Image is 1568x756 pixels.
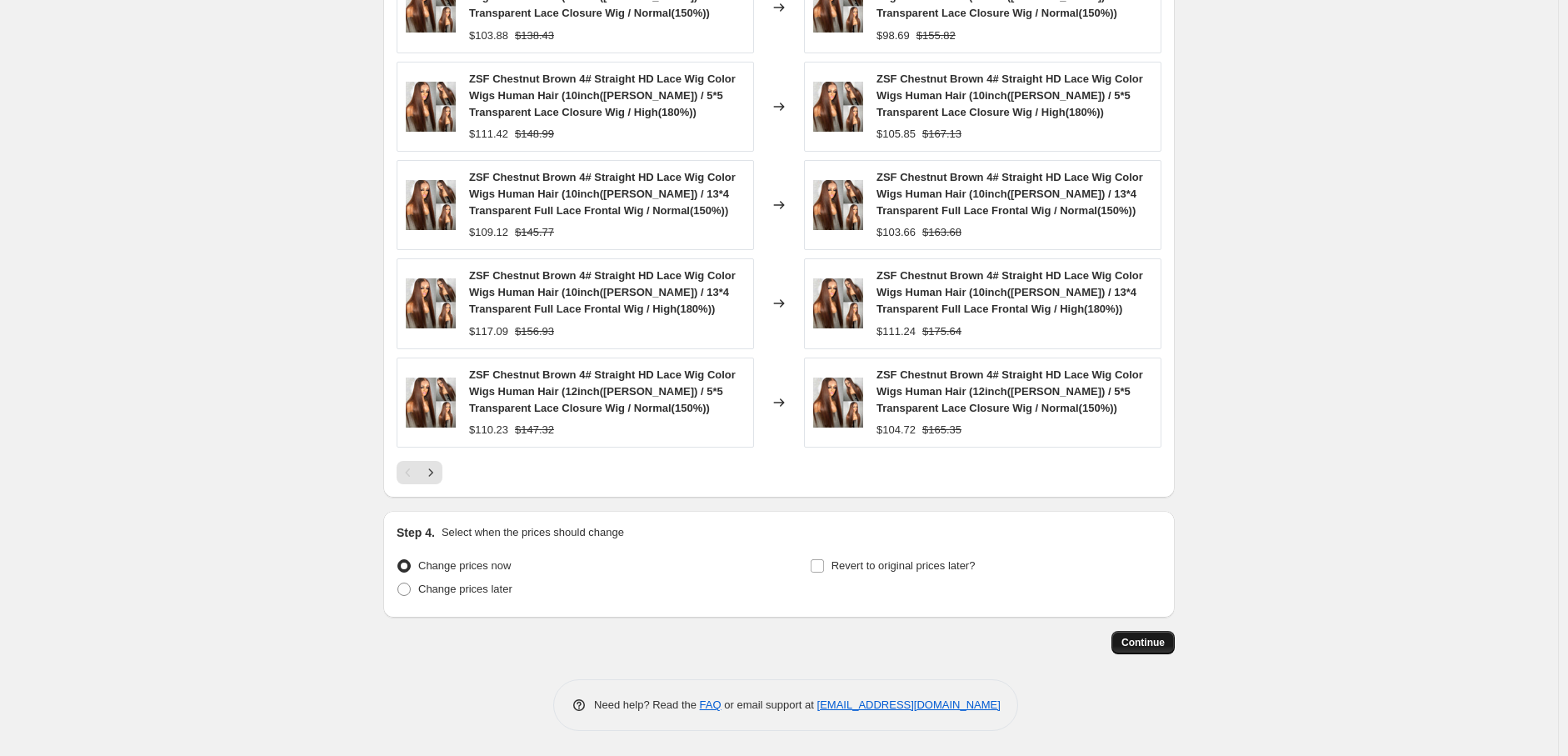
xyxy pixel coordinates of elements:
span: $111.24 [876,325,916,338]
span: Revert to original prices later? [831,559,976,572]
span: ZSF Chestnut Brown 4# Straight HD Lace Wig Color Wigs Human Hair (12inch([PERSON_NAME]) / 5*5 Tra... [876,368,1143,414]
span: or email support at [722,698,817,711]
span: $148.99 [515,128,554,140]
button: Continue [1111,631,1175,654]
span: $109.12 [469,226,508,238]
p: Select when the prices should change [442,524,624,541]
a: [EMAIL_ADDRESS][DOMAIN_NAME] [817,698,1001,711]
span: ZSF Chestnut Brown 4# Straight HD Lace Wig Color Wigs Human Hair (10inch([PERSON_NAME]) / 13*4 Tr... [876,171,1143,217]
span: $138.43 [515,29,554,42]
nav: Pagination [397,461,442,484]
img: fb0f554a77e5c0ee_80x.jpg [406,82,456,132]
span: $111.42 [469,128,508,140]
img: fb0f554a77e5c0ee_80x.jpg [406,378,456,428]
span: $155.82 [916,29,956,42]
span: $147.32 [515,423,554,436]
span: $98.69 [876,29,910,42]
span: Continue [1121,636,1165,649]
span: $105.85 [876,128,916,140]
img: fb0f554a77e5c0ee_80x.jpg [813,82,863,132]
img: fb0f554a77e5c0ee_80x.jpg [406,278,456,328]
span: Change prices now [418,559,511,572]
span: Need help? Read the [594,698,700,711]
span: ZSF Chestnut Brown 4# Straight HD Lace Wig Color Wigs Human Hair (10inch([PERSON_NAME]) / 13*4 Tr... [469,269,736,315]
span: $117.09 [469,325,508,338]
span: $167.13 [922,128,961,140]
span: $145.77 [515,226,554,238]
span: $110.23 [469,423,508,436]
span: $103.88 [469,29,508,42]
img: fb0f554a77e5c0ee_80x.jpg [406,180,456,230]
img: fb0f554a77e5c0ee_80x.jpg [813,278,863,328]
span: $156.93 [515,325,554,338]
button: Next [419,461,442,484]
span: $104.72 [876,423,916,436]
span: ZSF Chestnut Brown 4# Straight HD Lace Wig Color Wigs Human Hair (10inch([PERSON_NAME]) / 5*5 Tra... [469,73,736,118]
span: ZSF Chestnut Brown 4# Straight HD Lace Wig Color Wigs Human Hair (10inch([PERSON_NAME]) / 13*4 Tr... [876,269,1143,315]
span: ZSF Chestnut Brown 4# Straight HD Lace Wig Color Wigs Human Hair (10inch([PERSON_NAME]) / 13*4 Tr... [469,171,736,217]
img: fb0f554a77e5c0ee_80x.jpg [813,180,863,230]
h2: Step 4. [397,524,435,541]
span: $165.35 [922,423,961,436]
span: Change prices later [418,583,512,595]
span: $175.64 [922,325,961,338]
a: FAQ [700,698,722,711]
span: $163.68 [922,226,961,238]
img: fb0f554a77e5c0ee_80x.jpg [813,378,863,428]
span: ZSF Chestnut Brown 4# Straight HD Lace Wig Color Wigs Human Hair (12inch([PERSON_NAME]) / 5*5 Tra... [469,368,736,414]
span: $103.66 [876,226,916,238]
span: ZSF Chestnut Brown 4# Straight HD Lace Wig Color Wigs Human Hair (10inch([PERSON_NAME]) / 5*5 Tra... [876,73,1143,118]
